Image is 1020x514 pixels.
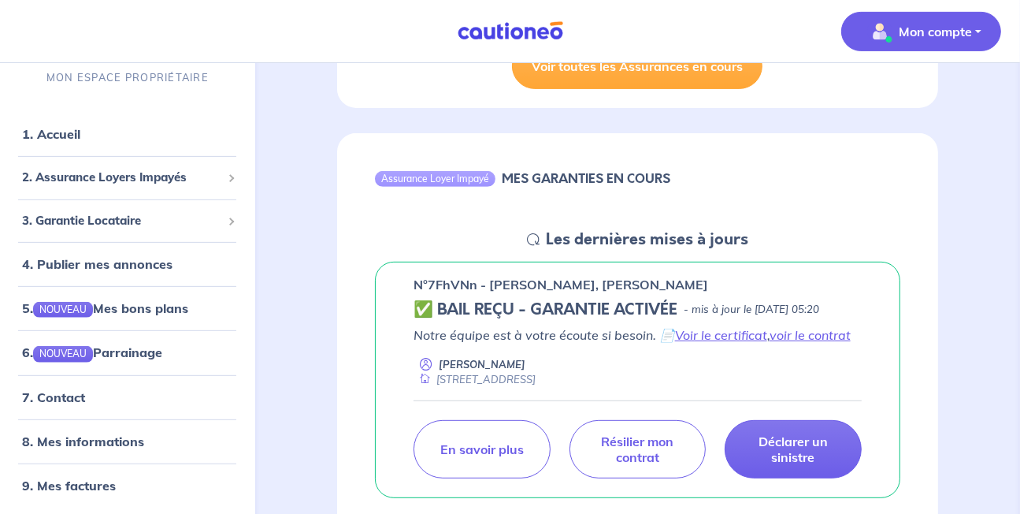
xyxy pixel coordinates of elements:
p: Mon compte [899,22,972,41]
a: 7. Contact [22,389,85,405]
a: 9. Mes factures [22,478,116,494]
p: - mis à jour le [DATE] 05:20 [684,302,819,318]
button: illu_account_valid_menu.svgMon compte [841,12,1001,51]
a: Déclarer un sinistre [725,420,862,479]
a: En savoir plus [414,420,551,479]
a: Voir toutes les Assurances en cours [512,43,762,89]
div: 9. Mes factures [6,470,249,501]
div: 4. Publier mes annonces [6,248,249,280]
h6: MES GARANTIES EN COURS [502,171,670,186]
span: 2. Assurance Loyers Impayés [22,169,221,187]
div: 2. Assurance Loyers Impayés [6,162,249,193]
div: 8. Mes informations [6,426,249,457]
div: state: CONTRACT-VALIDATED, Context: MORE-THAN-6-MONTHS,MAYBE-CERTIFICATE,RELATIONSHIP,LESSOR-DOCU... [414,300,862,319]
a: Résilier mon contrat [569,420,707,479]
p: Résilier mon contrat [589,434,687,465]
a: Voir le certificat [675,327,767,343]
a: 5.NOUVEAUMes bons plans [22,300,188,316]
p: Notre équipe est à votre écoute si besoin. 📄 , [414,326,862,345]
a: 1. Accueil [22,126,80,142]
div: 5.NOUVEAUMes bons plans [6,292,249,324]
p: n°7FhVNn - [PERSON_NAME], [PERSON_NAME] [414,275,708,294]
div: 7. Contact [6,382,249,413]
div: [STREET_ADDRESS] [414,372,536,387]
a: 8. Mes informations [22,434,144,449]
a: voir le contrat [770,327,851,343]
h5: ✅ BAIL REÇU - GARANTIE ACTIVÉE [414,300,677,319]
a: 6.NOUVEAUParrainage [22,345,162,361]
p: Déclarer un sinistre [744,434,842,465]
div: 3. Garantie Locataire [6,206,249,237]
div: 1. Accueil [6,118,249,150]
div: 6.NOUVEAUParrainage [6,337,249,369]
p: [PERSON_NAME] [439,357,525,372]
h5: Les dernières mises à jours [546,230,748,249]
a: 4. Publier mes annonces [22,256,172,272]
p: En savoir plus [440,441,524,457]
span: 3. Garantie Locataire [22,212,221,230]
p: MON ESPACE PROPRIÉTAIRE [46,70,209,85]
img: Cautioneo [451,21,569,41]
img: illu_account_valid_menu.svg [867,19,892,44]
div: Assurance Loyer Impayé [375,171,495,187]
